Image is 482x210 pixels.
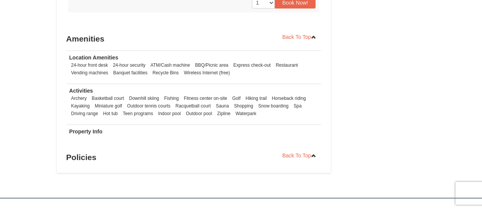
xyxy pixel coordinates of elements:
li: Fishing [162,95,181,102]
a: Back To Top [277,31,322,43]
strong: Location Amenities [69,55,118,61]
li: Hiking trail [243,95,269,102]
li: Outdoor tennis courts [125,102,172,110]
li: Basketball court [90,95,126,102]
li: Banquet facilities [111,69,149,77]
li: Recycle Bins [151,69,181,77]
li: Zipline [215,110,232,117]
li: Shopping [232,102,255,110]
li: Driving range [69,110,100,117]
li: Teen programs [121,110,155,117]
li: 24-hour front desk [69,61,110,69]
li: Waterpark [234,110,258,117]
a: Back To Top [277,150,322,161]
li: Horseback riding [270,95,307,102]
li: Hot tub [101,110,120,117]
li: Express check-out [231,61,272,69]
li: Archery [69,95,89,102]
li: Restaurant [274,61,299,69]
li: Snow boarding [256,102,290,110]
h3: Amenities [66,31,322,46]
li: BBQ/Picnic area [193,61,230,69]
li: Indoor pool [156,110,183,117]
li: Vending machines [69,69,110,77]
li: Downhill skiing [127,95,161,102]
li: Miniature golf [93,102,124,110]
li: Golf [230,95,242,102]
strong: Property Info [69,128,102,135]
li: Sauna [214,102,231,110]
li: Kayaking [69,102,92,110]
li: ATM/Cash machine [149,61,192,69]
li: Fitness center on-site [182,95,229,102]
h3: Policies [66,150,322,165]
li: Outdoor pool [184,110,214,117]
strong: Activities [69,88,93,94]
li: Racquetball court [173,102,213,110]
li: Wireless Internet (free) [182,69,232,77]
li: Spa [291,102,303,110]
li: 24-hour security [111,61,147,69]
